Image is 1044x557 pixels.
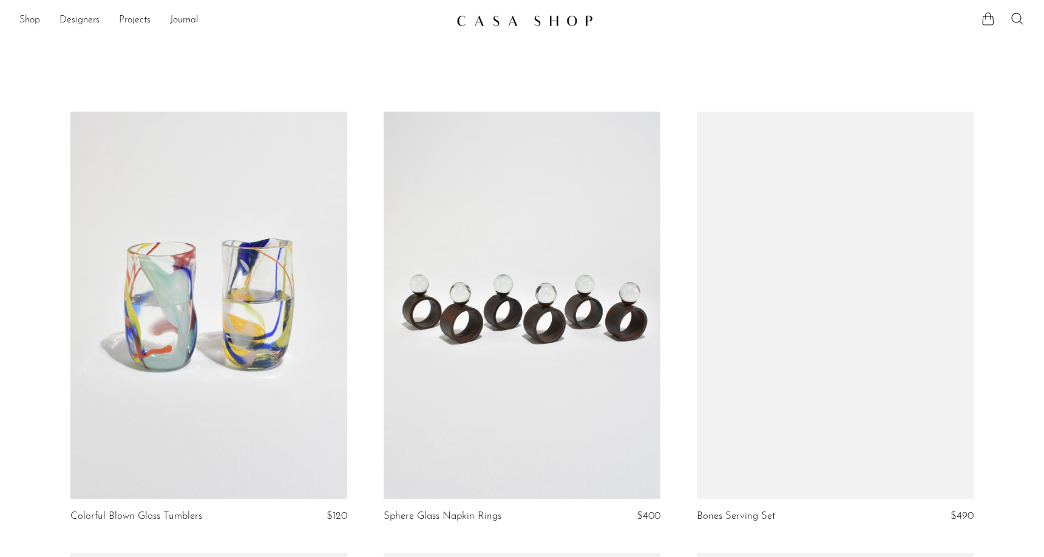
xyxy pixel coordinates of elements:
a: Designers [59,13,100,29]
a: Sphere Glass Napkin Rings [384,511,501,522]
span: $120 [327,511,347,521]
span: $490 [951,511,974,521]
nav: Desktop navigation [19,10,447,31]
ul: NEW HEADER MENU [19,10,447,31]
a: Journal [170,13,198,29]
a: Colorful Blown Glass Tumblers [70,511,202,522]
span: $400 [637,511,660,521]
a: Bones Serving Set [697,511,775,522]
a: Shop [19,13,40,29]
a: Projects [119,13,151,29]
